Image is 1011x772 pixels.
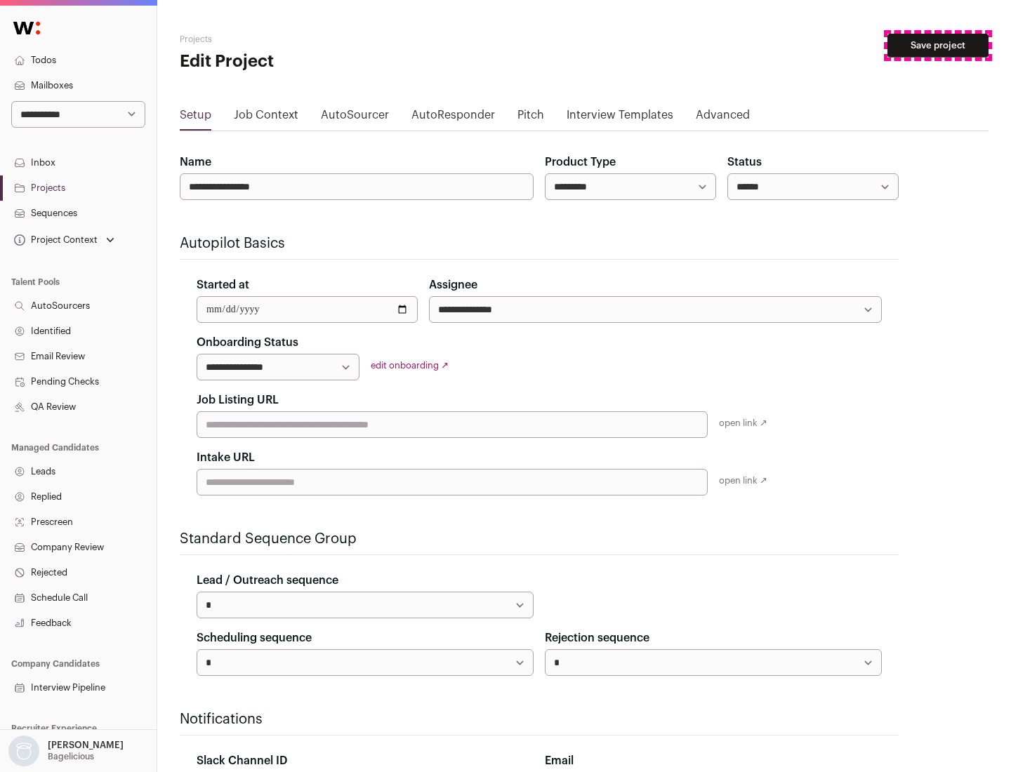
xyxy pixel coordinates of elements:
[180,51,449,73] h1: Edit Project
[197,277,249,293] label: Started at
[197,449,255,466] label: Intake URL
[11,230,117,250] button: Open dropdown
[371,361,449,370] a: edit onboarding ↗
[567,107,673,129] a: Interview Templates
[180,154,211,171] label: Name
[180,234,899,253] h2: Autopilot Basics
[48,740,124,751] p: [PERSON_NAME]
[517,107,544,129] a: Pitch
[696,107,750,129] a: Advanced
[197,334,298,351] label: Onboarding Status
[180,34,449,45] h2: Projects
[180,710,899,729] h2: Notifications
[545,154,616,171] label: Product Type
[8,736,39,766] img: nopic.png
[6,14,48,42] img: Wellfound
[197,392,279,408] label: Job Listing URL
[180,529,899,549] h2: Standard Sequence Group
[234,107,298,129] a: Job Context
[11,234,98,246] div: Project Context
[321,107,389,129] a: AutoSourcer
[545,630,649,646] label: Rejection sequence
[887,34,989,58] button: Save project
[6,736,126,766] button: Open dropdown
[197,752,287,769] label: Slack Channel ID
[411,107,495,129] a: AutoResponder
[48,751,94,762] p: Bagelicious
[197,572,338,589] label: Lead / Outreach sequence
[727,154,762,171] label: Status
[429,277,477,293] label: Assignee
[180,107,211,129] a: Setup
[545,752,882,769] div: Email
[197,630,312,646] label: Scheduling sequence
